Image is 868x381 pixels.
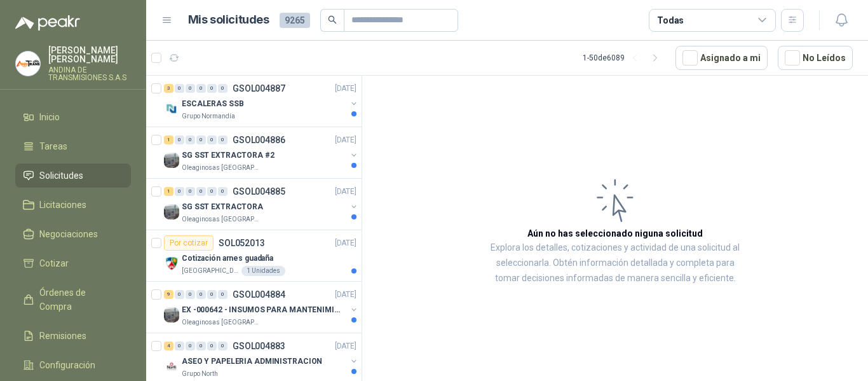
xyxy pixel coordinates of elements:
[233,84,285,93] p: GSOL004887
[48,66,131,81] p: ANDINA DE TRANSMISIONES S.A.S
[186,187,195,196] div: 0
[48,46,131,64] p: [PERSON_NAME] [PERSON_NAME]
[164,290,173,299] div: 9
[15,281,131,319] a: Órdenes de Compra
[233,187,285,196] p: GSOL004885
[182,163,262,173] p: Oleaginosas [GEOGRAPHIC_DATA][PERSON_NAME]
[207,84,217,93] div: 0
[196,135,206,144] div: 0
[207,187,217,196] div: 0
[233,342,285,350] p: GSOL004883
[182,304,340,316] p: EX -000642 - INSUMOS PARA MANTENIMIENTO PREVENTIVO
[196,290,206,299] div: 0
[15,251,131,275] a: Cotizar
[335,237,356,249] p: [DATE]
[186,135,195,144] div: 0
[219,239,265,247] p: SOL052013
[175,187,184,196] div: 0
[675,46,768,70] button: Asignado a mi
[39,110,60,124] span: Inicio
[778,46,853,70] button: No Leídos
[39,358,95,372] span: Configuración
[164,338,359,379] a: 4 0 0 0 0 0 GSOL004883[DATE] Company LogoASEO Y PAPELERIA ADMINISTRACIONGrupo North
[196,84,206,93] div: 0
[335,134,356,146] p: [DATE]
[146,230,362,282] a: Por cotizarSOL052013[DATE] Company LogoCotización arnes guadaña[GEOGRAPHIC_DATA]1 Unidades
[164,184,359,225] a: 1 0 0 0 0 0 GSOL004885[DATE] Company LogoSG SST EXTRACTORAOleaginosas [GEOGRAPHIC_DATA][PERSON_NAME]
[182,98,243,110] p: ESCALERAS SSB
[15,163,131,188] a: Solicitudes
[164,235,214,251] div: Por cotizar
[527,226,703,240] h3: Aún no has seleccionado niguna solicitud
[186,342,195,350] div: 0
[164,256,179,271] img: Company Logo
[15,105,131,129] a: Inicio
[175,135,184,144] div: 0
[186,290,195,299] div: 0
[164,204,179,219] img: Company Logo
[15,193,131,217] a: Licitaciones
[233,135,285,144] p: GSOL004886
[182,214,262,225] p: Oleaginosas [GEOGRAPHIC_DATA][PERSON_NAME]
[39,227,98,241] span: Negociaciones
[335,83,356,95] p: [DATE]
[489,240,741,286] p: Explora los detalles, cotizaciones y actividad de una solicitud al seleccionarla. Obtén informaci...
[164,287,359,328] a: 9 0 0 0 0 0 GSOL004884[DATE] Company LogoEX -000642 - INSUMOS PARA MANTENIMIENTO PREVENTIVOOleagi...
[218,84,227,93] div: 0
[164,359,179,374] img: Company Logo
[182,317,262,328] p: Oleaginosas [GEOGRAPHIC_DATA][PERSON_NAME]
[196,342,206,350] div: 0
[39,256,69,270] span: Cotizar
[218,290,227,299] div: 0
[15,353,131,377] a: Configuración
[175,84,184,93] div: 0
[39,139,67,153] span: Tareas
[182,253,273,265] p: Cotización arnes guadaña
[39,286,119,314] span: Órdenes de Compra
[182,111,235,121] p: Grupo Normandía
[328,15,337,24] span: search
[175,342,184,350] div: 0
[335,186,356,198] p: [DATE]
[16,52,40,76] img: Company Logo
[233,290,285,299] p: GSOL004884
[182,369,218,379] p: Grupo North
[335,289,356,301] p: [DATE]
[164,84,173,93] div: 3
[182,356,322,368] p: ASEO Y PAPELERIA ADMINISTRACION
[188,11,269,29] h1: Mis solicitudes
[39,169,83,183] span: Solicitudes
[218,342,227,350] div: 0
[164,101,179,116] img: Company Logo
[182,201,263,213] p: SG SST EXTRACTORA
[207,135,217,144] div: 0
[164,132,359,173] a: 1 0 0 0 0 0 GSOL004886[DATE] Company LogoSG SST EXTRACTORA #2Oleaginosas [GEOGRAPHIC_DATA][PERSON...
[39,329,86,343] span: Remisiones
[164,81,359,121] a: 3 0 0 0 0 0 GSOL004887[DATE] Company LogoESCALERAS SSBGrupo Normandía
[218,135,227,144] div: 0
[583,48,665,68] div: 1 - 50 de 6089
[657,13,684,27] div: Todas
[164,342,173,350] div: 4
[164,307,179,322] img: Company Logo
[241,266,285,276] div: 1 Unidades
[335,340,356,352] p: [DATE]
[175,290,184,299] div: 0
[207,290,217,299] div: 0
[164,187,173,196] div: 1
[15,222,131,246] a: Negociaciones
[280,13,310,28] span: 9265
[218,187,227,196] div: 0
[207,342,217,350] div: 0
[182,266,239,276] p: [GEOGRAPHIC_DATA]
[164,153,179,168] img: Company Logo
[164,135,173,144] div: 1
[186,84,195,93] div: 0
[15,134,131,158] a: Tareas
[182,149,275,162] p: SG SST EXTRACTORA #2
[39,198,86,212] span: Licitaciones
[15,15,80,31] img: Logo peakr
[196,187,206,196] div: 0
[15,324,131,348] a: Remisiones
